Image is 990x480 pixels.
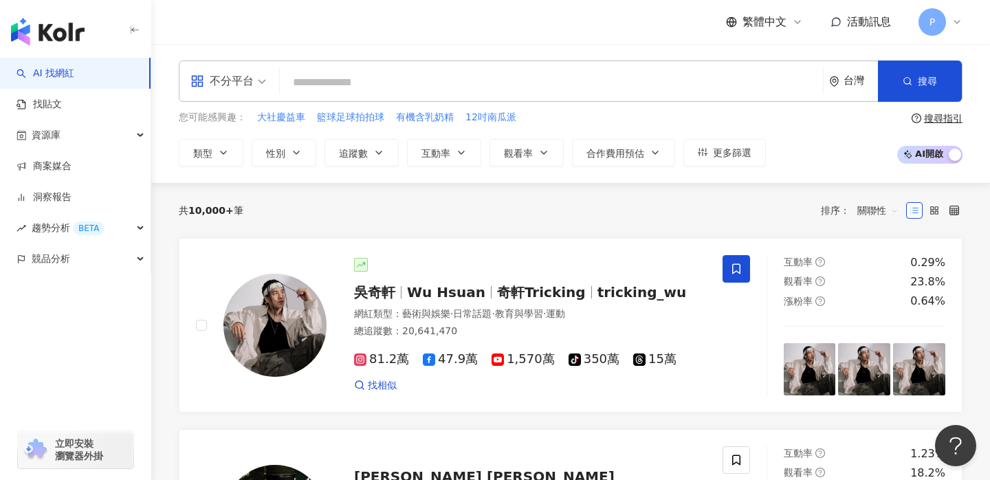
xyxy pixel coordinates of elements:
[317,111,384,124] span: 籃球足球拍拍球
[190,70,254,92] div: 不分平台
[784,276,813,287] span: 觀看率
[910,274,945,290] div: 23.8%
[223,274,327,377] img: KOL Avatar
[16,67,74,80] a: searchAI 找網紅
[495,308,543,319] span: 教育與學習
[450,308,453,319] span: ·
[935,425,976,466] iframe: Help Scout Beacon - Open
[188,205,234,216] span: 10,000+
[784,343,836,395] img: post-image
[633,352,676,367] span: 15萬
[32,120,60,151] span: 資源庫
[16,190,71,204] a: 洞察報告
[407,139,481,166] button: 互動率
[489,139,564,166] button: 觀看率
[910,294,945,309] div: 0.64%
[453,308,492,319] span: 日常話題
[815,468,825,477] span: question-circle
[316,110,385,125] button: 籃球足球拍拍球
[354,307,706,321] div: 網紅類型 ：
[910,446,945,461] div: 1.23%
[893,343,945,395] img: post-image
[402,308,450,319] span: 藝術與娛樂
[465,110,517,125] button: 12吋南瓜派
[252,139,316,166] button: 性別
[32,243,70,274] span: 競品分析
[821,199,906,221] div: 排序：
[179,111,246,124] span: 您可能感興趣：
[22,439,49,461] img: chrome extension
[256,110,306,125] button: 大社慶益車
[546,308,565,319] span: 運動
[407,284,485,301] span: Wu Hsuan
[368,379,397,393] span: 找相似
[354,284,395,301] span: 吳奇軒
[742,14,786,30] span: 繁體中文
[683,139,766,166] button: 更多篩選
[257,111,305,124] span: 大社慶益車
[73,221,104,235] div: BETA
[912,113,921,123] span: question-circle
[844,75,878,87] div: 台灣
[784,448,813,459] span: 互動率
[16,98,62,111] a: 找貼文
[266,148,285,159] span: 性別
[838,343,890,395] img: post-image
[339,148,368,159] span: 追蹤數
[179,205,243,216] div: 共 筆
[16,160,71,173] a: 商案媒合
[11,18,85,45] img: logo
[815,296,825,306] span: question-circle
[815,276,825,286] span: question-circle
[179,139,243,166] button: 類型
[713,147,751,158] span: 更多篩選
[910,255,945,270] div: 0.29%
[784,257,813,268] span: 互動率
[395,110,454,125] button: 有機含乳奶精
[815,448,825,458] span: question-circle
[354,325,706,338] div: 總追蹤數 ： 20,641,470
[32,212,104,243] span: 趨勢分析
[492,308,494,319] span: ·
[572,139,675,166] button: 合作費用預估
[492,352,555,367] span: 1,570萬
[918,76,937,87] span: 搜尋
[924,113,962,124] div: 搜尋指引
[857,199,899,221] span: 關聯性
[465,111,516,124] span: 12吋南瓜派
[784,467,813,478] span: 觀看率
[815,257,825,267] span: question-circle
[423,352,478,367] span: 47.9萬
[497,284,586,301] span: 奇軒Tricking
[16,223,26,233] span: rise
[784,296,813,307] span: 漲粉率
[18,431,133,468] a: chrome extension立即安裝 瀏覽器外掛
[586,148,644,159] span: 合作費用預估
[829,76,839,87] span: environment
[847,15,891,28] span: 活動訊息
[354,352,409,367] span: 81.2萬
[55,437,103,462] span: 立即安裝 瀏覽器外掛
[543,308,546,319] span: ·
[324,139,399,166] button: 追蹤數
[421,148,450,159] span: 互動率
[878,61,962,102] button: 搜尋
[396,111,454,124] span: 有機含乳奶精
[597,284,687,301] span: tricking_wu
[179,238,962,413] a: KOL Avatar吳奇軒Wu Hsuan奇軒Trickingtricking_wu網紅類型：藝術與娛樂·日常話題·教育與學習·運動總追蹤數：20,641,47081.2萬47.9萬1,570萬...
[354,379,397,393] a: 找相似
[504,148,533,159] span: 觀看率
[569,352,619,367] span: 350萬
[193,148,212,159] span: 類型
[190,74,204,88] span: appstore
[929,14,935,30] span: P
